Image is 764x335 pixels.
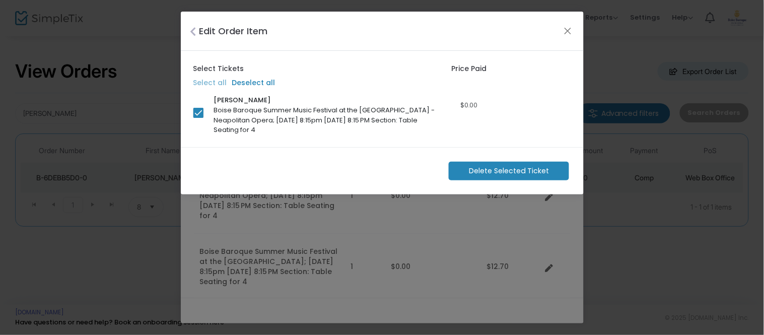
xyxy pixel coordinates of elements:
label: Select all [193,78,227,88]
span: Boise Baroque Summer Music Festival at the [GEOGRAPHIC_DATA] - Neapolitan Opera; [DATE] 8:15pm [D... [214,105,435,135]
h4: Edit Order Item [199,24,268,38]
label: Price Paid [451,63,487,74]
label: Select Tickets [193,63,244,74]
label: Deselect all [232,78,275,88]
button: Close [561,24,574,37]
i: Close [190,27,196,37]
div: $0.00 [439,100,500,110]
span: Delete Selected Ticket [469,166,549,176]
span: [PERSON_NAME] [214,95,270,105]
